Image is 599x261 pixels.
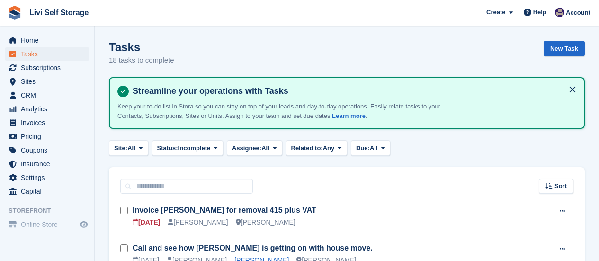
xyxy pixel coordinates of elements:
[5,61,89,74] a: menu
[261,144,269,153] span: All
[21,185,78,198] span: Capital
[21,171,78,184] span: Settings
[109,55,174,66] p: 18 tasks to complete
[127,144,135,153] span: All
[133,206,316,214] a: Invoice [PERSON_NAME] for removal 415 plus VAT
[356,144,370,153] span: Due:
[5,144,89,157] a: menu
[21,218,78,231] span: Online Store
[555,8,564,17] img: Jim
[8,6,22,20] img: stora-icon-8386f47178a22dfd0bd8f6a31ec36ba5ce8667c1dd55bd0f319d3a0aa187defe.svg
[21,34,78,47] span: Home
[21,61,78,74] span: Subscriptions
[486,8,505,17] span: Create
[227,140,282,156] button: Assignee: All
[5,218,89,231] a: menu
[5,171,89,184] a: menu
[21,157,78,171] span: Insurance
[129,86,576,97] h4: Streamline your operations with Tasks
[178,144,211,153] span: Incomplete
[21,89,78,102] span: CRM
[5,34,89,47] a: menu
[5,116,89,129] a: menu
[21,102,78,116] span: Analytics
[5,102,89,116] a: menu
[133,244,373,252] a: Call and see how [PERSON_NAME] is getting on with house move.
[133,217,160,227] div: [DATE]
[114,144,127,153] span: Site:
[566,8,590,18] span: Account
[9,206,94,216] span: Storefront
[109,41,174,54] h1: Tasks
[21,47,78,61] span: Tasks
[152,140,223,156] button: Status: Incomplete
[332,112,366,119] a: Learn more
[21,130,78,143] span: Pricing
[117,102,449,120] p: Keep your to-do list in Stora so you can stay on top of your leads and day-to-day operations. Eas...
[533,8,546,17] span: Help
[157,144,178,153] span: Status:
[5,47,89,61] a: menu
[351,140,390,156] button: Due: All
[78,219,89,230] a: Preview store
[5,75,89,88] a: menu
[21,116,78,129] span: Invoices
[291,144,323,153] span: Related to:
[5,185,89,198] a: menu
[168,217,228,227] div: [PERSON_NAME]
[5,157,89,171] a: menu
[236,217,295,227] div: [PERSON_NAME]
[232,144,261,153] span: Assignee:
[5,130,89,143] a: menu
[554,181,567,191] span: Sort
[286,140,347,156] button: Related to: Any
[109,140,148,156] button: Site: All
[5,89,89,102] a: menu
[323,144,335,153] span: Any
[370,144,378,153] span: All
[21,144,78,157] span: Coupons
[26,5,92,20] a: Livi Self Storage
[544,41,585,56] a: New Task
[21,75,78,88] span: Sites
